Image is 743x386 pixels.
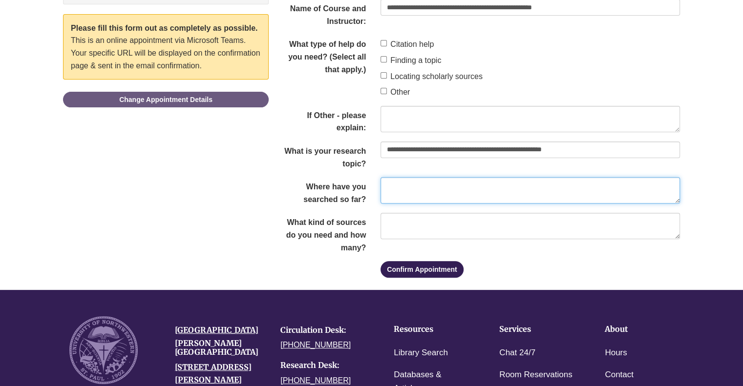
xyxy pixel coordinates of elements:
label: Where have you searched so far? [269,177,373,205]
h4: About [605,325,680,334]
label: Finding a topic [381,54,441,67]
label: Locating scholarly sources [381,70,483,83]
a: Hours [605,346,627,360]
a: [GEOGRAPHIC_DATA] [175,325,258,335]
legend: What type of help do you need? (Select all that apply.) [269,35,373,76]
input: Other [381,88,387,94]
label: Other [381,86,410,99]
a: Library Search [394,346,448,360]
input: Finding a topic [381,56,387,62]
h4: Research Desk: [280,361,371,370]
a: Chat 24/7 [499,346,535,360]
div: This is an online appointment via Microsoft Teams. Your specific URL will be displayed on the con... [63,14,269,80]
b: Please fill this form out as completely as possible. [71,24,257,32]
input: Locating scholarly sources [381,72,387,79]
label: What is your research topic? [269,142,373,170]
input: Citation help [381,40,387,46]
h4: Services [499,325,574,334]
a: Contact [605,368,634,382]
a: [PHONE_NUMBER] [280,341,351,349]
h4: Resources [394,325,469,334]
a: Room Reservations [499,368,572,382]
img: UNW seal [69,316,138,385]
label: Citation help [381,38,434,51]
button: Confirm Appointment [381,261,463,278]
a: [PHONE_NUMBER] [280,376,351,385]
h4: [PERSON_NAME][GEOGRAPHIC_DATA] [175,339,266,356]
a: Change Appointment Details [63,92,269,107]
h4: Circulation Desk: [280,326,371,335]
label: If Other - please explain: [269,106,373,134]
label: What kind of sources do you need and how many? [269,213,373,254]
